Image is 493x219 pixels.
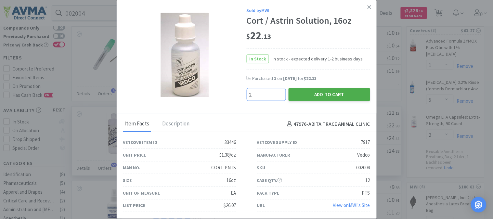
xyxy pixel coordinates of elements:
[262,32,271,41] span: . 13
[161,12,209,97] img: 13b8b12fb1764deda532194c3a672aff_7917.png
[257,164,266,171] div: SKU
[257,139,297,146] div: Vetcove Supply ID
[231,189,236,197] div: EA
[247,88,286,101] input: Qty
[283,75,297,81] span: [DATE]
[285,120,370,128] h4: 47976 - ABITA TRACE ANIMAL CLINIC
[357,151,370,159] div: Vedco
[123,116,151,132] div: Item Facts
[161,116,191,132] div: Description
[253,75,370,82] div: Purchased on for
[357,164,370,172] div: 002004
[224,202,236,210] div: $26.07
[247,29,271,42] span: 22
[257,189,279,197] div: Pack Type
[247,7,370,14] div: Sold by MWI
[366,176,370,184] div: 12
[220,151,236,159] div: $1.38/oz
[304,75,317,81] span: $22.13
[269,55,363,62] span: In stock - expected delivery 1-2 business days
[257,177,282,184] div: Case Qty.
[212,164,236,172] div: CORT-PNTS
[123,202,145,209] div: List Price
[123,151,146,159] div: Unit Price
[247,32,251,41] span: $
[123,139,158,146] div: Vetcove Item ID
[227,176,236,184] div: 16oz
[247,55,269,63] span: In Stock
[289,88,370,101] button: Add to Cart
[362,189,370,197] div: PTS
[123,189,160,197] div: Unit of Measure
[333,202,370,209] a: View onMWI's Site
[225,138,236,146] div: 33446
[257,151,291,159] div: Manufacturer
[247,15,370,26] div: Cort / Astrin Solution, 16oz
[257,202,265,209] div: URL
[471,197,487,213] div: Open Intercom Messenger
[123,177,132,184] div: Size
[123,164,141,171] div: Man No.
[361,138,370,146] div: 7917
[274,75,277,81] span: 1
